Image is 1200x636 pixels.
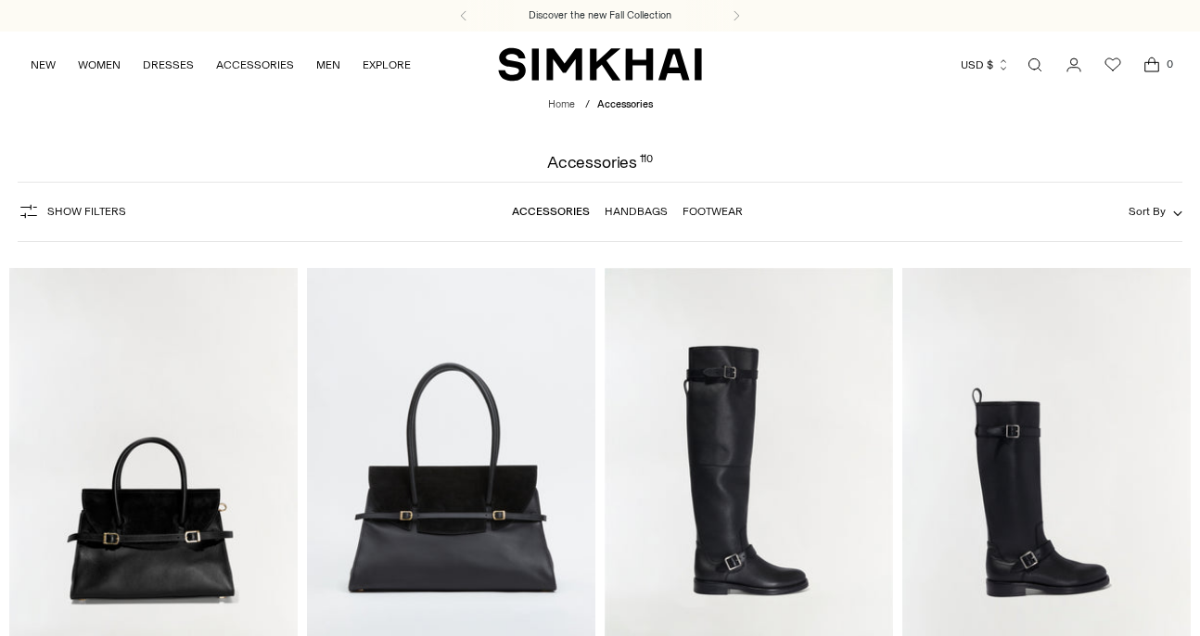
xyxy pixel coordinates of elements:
span: Show Filters [47,205,126,218]
a: Accessories [512,205,590,218]
div: / [585,97,590,113]
a: ACCESSORIES [216,45,294,85]
a: Open search modal [1016,46,1053,83]
a: SIMKHAI [498,46,702,83]
a: NEW [31,45,56,85]
a: Footwear [683,205,743,218]
a: Home [548,98,575,110]
button: Show Filters [18,197,126,226]
a: WOMEN [78,45,121,85]
a: Open cart modal [1133,46,1170,83]
button: USD $ [961,45,1010,85]
span: 0 [1161,56,1178,72]
a: EXPLORE [363,45,411,85]
span: Sort By [1129,205,1166,218]
div: 110 [640,154,654,171]
a: Go to the account page [1055,46,1092,83]
a: DRESSES [143,45,194,85]
nav: Linked collections [512,192,743,231]
button: Sort By [1129,201,1182,222]
a: MEN [316,45,340,85]
span: Accessories [597,98,653,110]
nav: breadcrumbs [548,97,653,113]
a: Handbags [605,205,668,218]
h1: Accessories [547,154,653,171]
a: Discover the new Fall Collection [529,8,671,23]
a: Wishlist [1094,46,1131,83]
